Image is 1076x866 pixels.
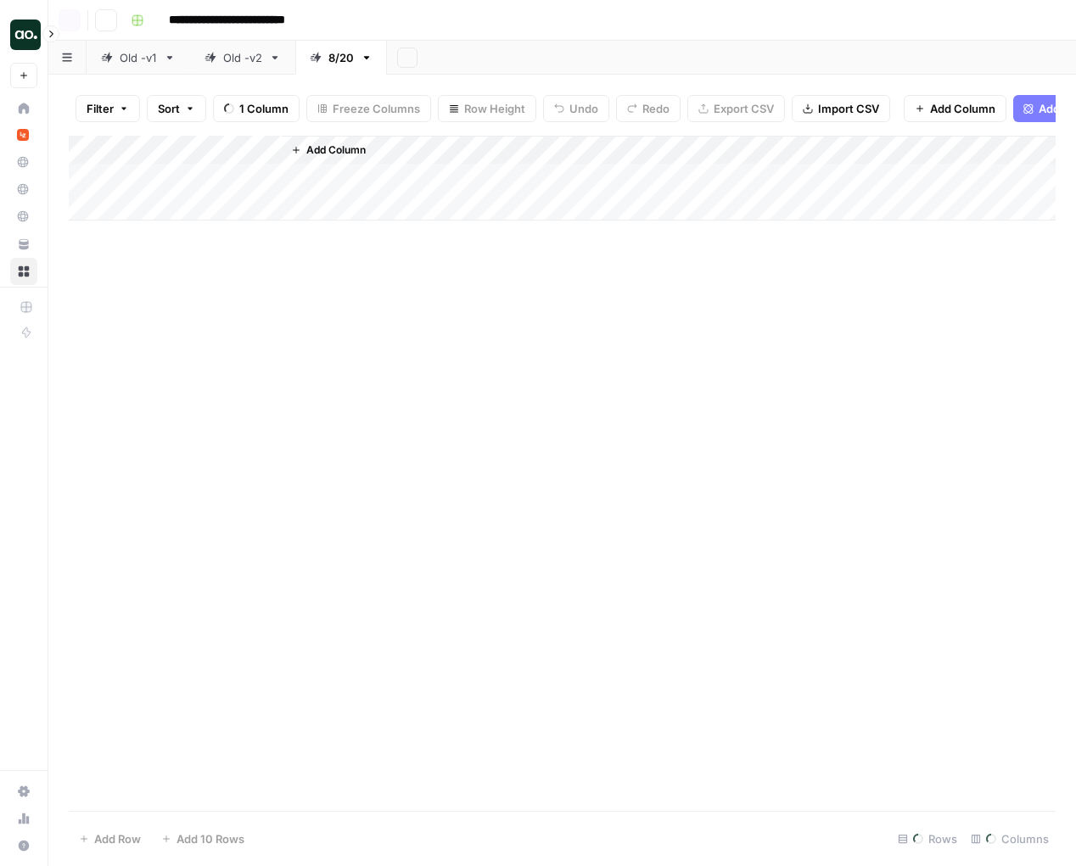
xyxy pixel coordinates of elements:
button: Add Column [284,139,373,161]
img: Dillon Test Logo [10,20,41,50]
button: 1 Column [213,95,300,122]
span: Sort [158,100,180,117]
span: Export CSV [714,100,774,117]
button: Help + Support [10,832,37,859]
span: Filter [87,100,114,117]
div: Columns [964,825,1056,852]
button: Redo [616,95,681,122]
span: Add 10 Rows [177,830,244,847]
button: Undo [543,95,609,122]
a: Browse [10,258,37,285]
a: 8/20 [295,41,387,75]
button: Row Height [438,95,536,122]
span: Add Column [930,100,995,117]
span: 1 Column [239,100,289,117]
button: Add Column [904,95,1006,122]
span: Add Column [306,142,366,158]
span: Redo [642,100,670,117]
button: Add 10 Rows [151,825,255,852]
button: Filter [76,95,140,122]
div: Old -v1 [120,49,157,66]
img: vi2t3f78ykj3o7zxmpdx6ktc445p [17,129,29,141]
button: Sort [147,95,206,122]
a: Usage [10,805,37,832]
div: Rows [891,825,964,852]
a: Settings [10,778,37,805]
a: Old -v1 [87,41,190,75]
span: Undo [569,100,598,117]
button: Freeze Columns [306,95,431,122]
span: Import CSV [818,100,879,117]
a: Home [10,95,37,122]
span: Add Row [94,830,141,847]
button: Import CSV [792,95,890,122]
span: Freeze Columns [333,100,420,117]
button: Add Row [69,825,151,852]
button: Export CSV [687,95,785,122]
a: Your Data [10,231,37,258]
div: Old -v2 [223,49,262,66]
button: Workspace: Dillon Test [10,14,37,56]
a: Old -v2 [190,41,295,75]
div: 8/20 [328,49,354,66]
span: Row Height [464,100,525,117]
